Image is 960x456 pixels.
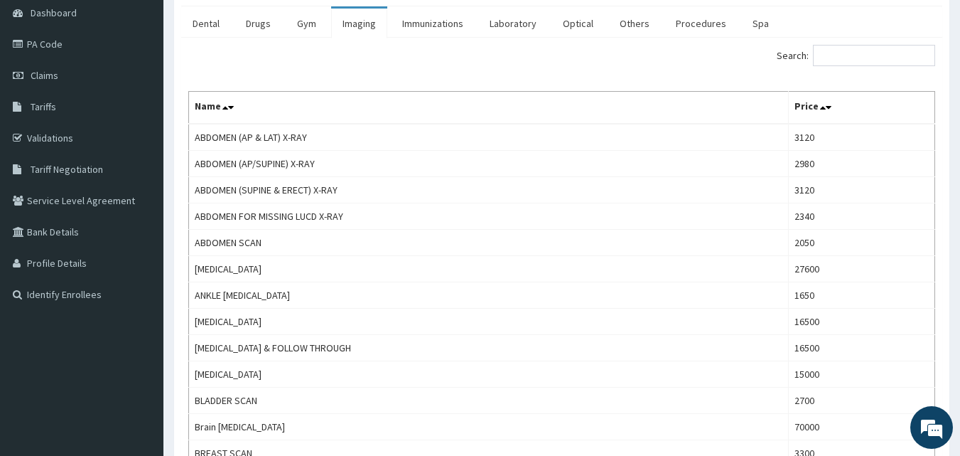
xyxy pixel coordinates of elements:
span: Tariffs [31,100,56,113]
td: 3120 [788,124,934,151]
td: 15000 [788,361,934,388]
img: d_794563401_company_1708531726252_794563401 [26,71,58,107]
td: [MEDICAL_DATA] [189,361,789,388]
div: ne.chatwithus [74,80,239,98]
a: Imaging [331,9,387,38]
a: Others [608,9,661,38]
td: 2980 [788,151,934,177]
span: Tariff Negotiation [31,163,103,176]
a: Optical [551,9,605,38]
th: Name [189,92,789,124]
span: Claims [31,69,58,82]
td: 16500 [788,309,934,335]
td: 70000 [788,414,934,440]
td: ANKLE [MEDICAL_DATA] [189,282,789,309]
td: Brain [MEDICAL_DATA] [189,414,789,440]
td: ABDOMEN FOR MISSING LUCD X-RAY [189,203,789,230]
td: 27600 [788,256,934,282]
a: Immunizations [391,9,475,38]
td: [MEDICAL_DATA] & FOLLOW THROUGH [189,335,789,361]
td: [MEDICAL_DATA] [189,309,789,335]
td: ABDOMEN (AP & LAT) X-RAY [189,124,789,151]
td: ABDOMEN SCAN [189,230,789,256]
textarea: ne.message.hitenter [7,304,271,354]
a: Laboratory [478,9,548,38]
th: Price [788,92,934,124]
span: Dashboard [31,6,77,19]
td: ABDOMEN (SUPINE & ERECT) X-RAY [189,177,789,203]
td: 3120 [788,177,934,203]
a: Spa [741,9,780,38]
td: ABDOMEN (AP/SUPINE) X-RAY [189,151,789,177]
span: [DOMAIN_NAME] [82,137,196,281]
a: Procedures [664,9,738,38]
td: 2050 [788,230,934,256]
a: Gym [286,9,328,38]
td: BLADDER SCAN [189,388,789,414]
td: [MEDICAL_DATA] [189,256,789,282]
label: Search: [777,45,935,66]
td: 16500 [788,335,934,361]
input: Search: [813,45,935,66]
div: chatwindow.minimize [233,7,267,41]
td: 2340 [788,203,934,230]
td: 1650 [788,282,934,309]
td: 2700 [788,388,934,414]
a: Dental [181,9,231,38]
a: Drugs [234,9,282,38]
